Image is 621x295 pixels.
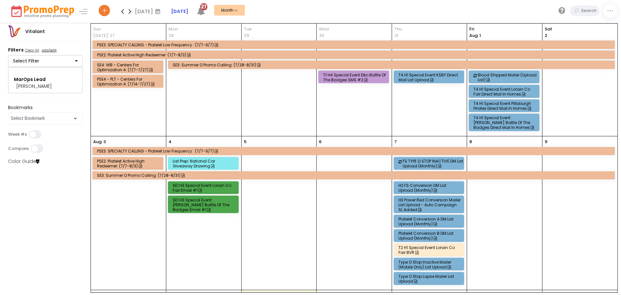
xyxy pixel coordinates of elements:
div: Type O Stop Inactive Mailer (Mobile Only) List Upload [398,260,462,269]
div: T4 H1 Special Event Pittsburgh Pirates Direct Mail In Homes [474,101,537,111]
span: Tue [244,26,314,32]
p: 8 [469,139,472,145]
u: Clear All [25,48,39,53]
label: Compare [8,146,29,151]
div: [DATE] [135,6,162,16]
button: Month [214,5,245,16]
p: 28 [169,32,174,39]
div: PSE2: Platelet Active High Redeemer: (7/7-8/3) [97,159,160,168]
span: 27 [200,3,207,10]
p: [DATE] [93,32,108,39]
div: T1 H4 Special Event Elko Battle of the Badges SMS #2 [323,73,386,82]
p: 9 [545,139,547,145]
div: SE3: Summer O Promo Calling: (7/28-8/31) [173,62,612,67]
div: [PERSON_NAME] [16,83,74,90]
div: Vitalant [21,28,49,35]
div: PSE3: SPECIALTY CALLING - Platelet Low Frequency : (7/7-9/7) [97,42,612,47]
p: 5 [244,139,246,145]
div: SE1 H3 Special Event [PERSON_NAME] Battle of the Badges Email #1 [173,198,236,212]
u: add/edit [42,48,57,53]
label: Bookmarks [8,105,82,111]
div: SE4: WB - Centers for Optimization 4: (7/7-7/27) [97,62,160,72]
div: PSE2: Platelet Active High Redeemer: (7/7-8/3) [97,52,612,57]
p: 4 [169,139,171,145]
a: [DATE] [171,8,188,15]
p: 1 [469,32,481,39]
strong: Filters [8,47,24,53]
p: 6 [319,139,321,145]
p: 31 [394,32,398,39]
div: T4 H1 Special Event KSBY Direct Mail List Upload [398,73,462,82]
div: Type O Stop Lapse Mailer List Upload [398,274,462,284]
div: H2 FS Conversion DM List Upload (monthly) [398,183,462,193]
span: Fri [469,26,540,32]
div: H3 Power Red Conversion Mailer List Upload - Auto Campaign SL Added [398,198,462,212]
div: Blood Shipped Mailer (Upload List) [478,73,541,82]
span: Sat [545,26,615,32]
div: T4 H1 Special Event [PERSON_NAME] Battle of the Badges Direct Mail In Homes [474,115,537,130]
p: 29 [244,32,249,39]
span: Sun [93,26,164,32]
span: Thu [394,26,465,32]
p: 2 [545,32,547,39]
div: T4 H1 Special Event Lorain Co Fair Direct Mail In Homes [474,87,537,96]
img: vitalantlogo.png [8,25,21,38]
div: List Prep: National Car Giveaway Drawing [173,159,236,168]
div: FS TYPE O STOP INACTIVE DM List Upload (Monthly) [403,159,466,168]
div: MarOps Lead [14,76,77,83]
div: SE1 H3 Special Event Lorain Co Fair Email #1 [173,183,236,193]
span: Wed [319,26,389,32]
iframe: gist-messenger-bubble-iframe [599,273,615,289]
a: Color Guide [8,158,39,165]
p: 7 [394,139,397,145]
input: Search [580,6,599,16]
div: PSE3: SPECIALTY CALLING - Platelet Low Frequency : (7/7-9/7) [97,149,612,153]
div: T2 H1 Special Event Lorain Co Fair BVR [398,245,462,255]
div: PSE4 - PLT - Centers for Optimization 4: (7/14-7/27) [97,77,160,86]
a: add/edit [40,48,58,54]
p: 3 [103,139,106,145]
p: 27 [110,32,115,39]
label: Week #s [8,132,27,137]
div: Platelet Conversion B DM List Upload (monthly) [398,231,462,241]
span: Mon [169,26,239,32]
div: Platelet Conversion A DM List Upload (monthly) [398,217,462,226]
div: SE3: Summer O Promo Calling: (7/28-8/31) [97,173,612,178]
span: Aug [469,32,478,39]
button: Select Filter [8,55,82,67]
p: 30 [319,32,324,39]
p: Aug [93,139,102,145]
